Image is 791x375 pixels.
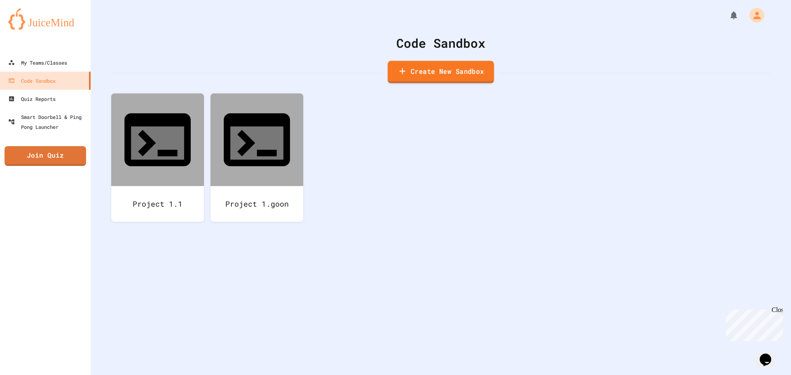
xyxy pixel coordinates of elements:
div: Smart Doorbell & Ping Pong Launcher [8,112,87,132]
a: Create New Sandbox [388,61,494,84]
img: logo-orange.svg [8,8,82,30]
div: Code Sandbox [8,76,56,86]
div: Quiz Reports [8,94,56,104]
a: Project 1.1 [111,93,204,222]
iframe: chat widget [723,306,783,341]
div: Code Sandbox [111,34,770,52]
div: My Notifications [714,8,741,22]
div: Project 1.goon [211,186,303,222]
a: Project 1.goon [211,93,303,222]
div: My Teams/Classes [8,58,67,68]
div: Project 1.1 [111,186,204,222]
div: Chat with us now!Close [3,3,57,52]
a: Join Quiz [5,146,86,166]
iframe: chat widget [756,342,783,367]
div: My Account [741,6,766,25]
